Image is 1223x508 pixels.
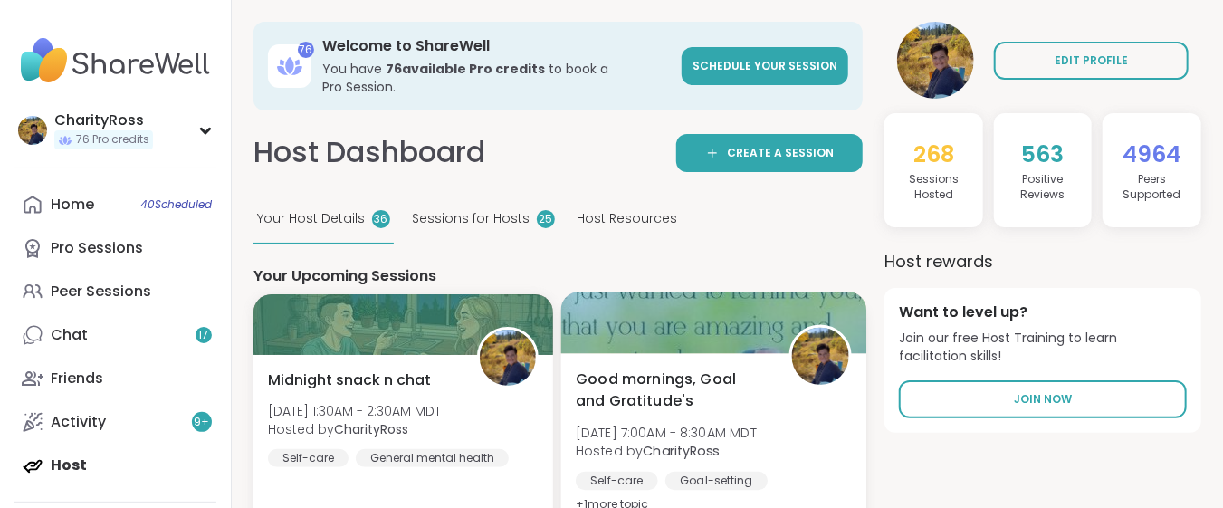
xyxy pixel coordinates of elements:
a: EDIT PROFILE [994,42,1189,80]
b: CharityRoss [334,420,408,438]
span: Midnight snack n chat [268,369,431,391]
div: Self-care [576,472,658,490]
img: CharityRoss [897,22,974,99]
span: 40 Scheduled [140,197,212,212]
a: Join Now [899,380,1187,418]
a: Home40Scheduled [14,183,216,226]
span: 4964 [1123,139,1181,170]
span: Good mornings, Goal and Gratitude's [576,368,769,412]
h3: You have to book a Pro Session. [322,60,671,96]
span: Join Now [1014,391,1072,407]
div: Home [51,195,94,215]
span: [DATE] 7:00AM - 8:30AM MDT [576,423,757,441]
div: Peer Sessions [51,282,151,302]
h4: Positive Review s [1001,172,1085,203]
h4: Peers Supported [1110,172,1194,203]
div: Friends [51,369,103,388]
img: ShareWell Nav Logo [14,29,216,92]
span: 563 [1022,139,1065,170]
a: Chat17 [14,313,216,357]
b: CharityRoss [643,442,719,460]
span: 9 + [195,415,210,430]
h4: Sessions Hosted [892,172,976,203]
span: [DATE] 1:30AM - 2:30AM MDT [268,402,441,420]
a: Create a session [676,134,863,172]
h4: Your Upcoming Sessions [253,266,863,286]
div: Pro Sessions [51,238,143,258]
a: Friends [14,357,216,400]
div: CharityRoss [54,110,153,130]
span: Your Host Details [257,209,365,228]
h3: Welcome to ShareWell [322,36,671,56]
span: Hosted by [576,442,757,460]
span: Hosted by [268,420,441,438]
h4: Want to level up? [899,302,1187,322]
span: EDIT PROFILE [1055,53,1128,69]
span: 268 [913,139,954,170]
span: Sessions for Hosts [412,209,530,228]
span: Create a session [727,145,834,161]
span: 76 Pro credits [76,132,149,148]
img: CharityRoss [480,330,536,386]
div: Self-care [268,449,349,467]
div: 25 [537,210,555,228]
h1: Host Dashboard [253,132,485,173]
a: Activity9+ [14,400,216,444]
a: Schedule your session [682,47,848,85]
div: Chat [51,325,88,345]
span: 17 [199,328,209,343]
h3: Host rewards [884,249,1201,273]
span: Host Resources [577,209,677,228]
img: CharityRoss [791,327,848,384]
div: Activity [51,412,106,432]
div: 36 [372,210,390,228]
div: General mental health [356,449,509,467]
img: CharityRoss [18,116,47,145]
div: Goal-setting [664,472,767,490]
span: Schedule your session [693,58,837,73]
div: 76 [298,42,314,58]
a: Peer Sessions [14,270,216,313]
span: Join our free Host Training to learn facilitation skills! [899,330,1187,365]
a: Pro Sessions [14,226,216,270]
b: 76 available Pro credit s [386,60,545,78]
